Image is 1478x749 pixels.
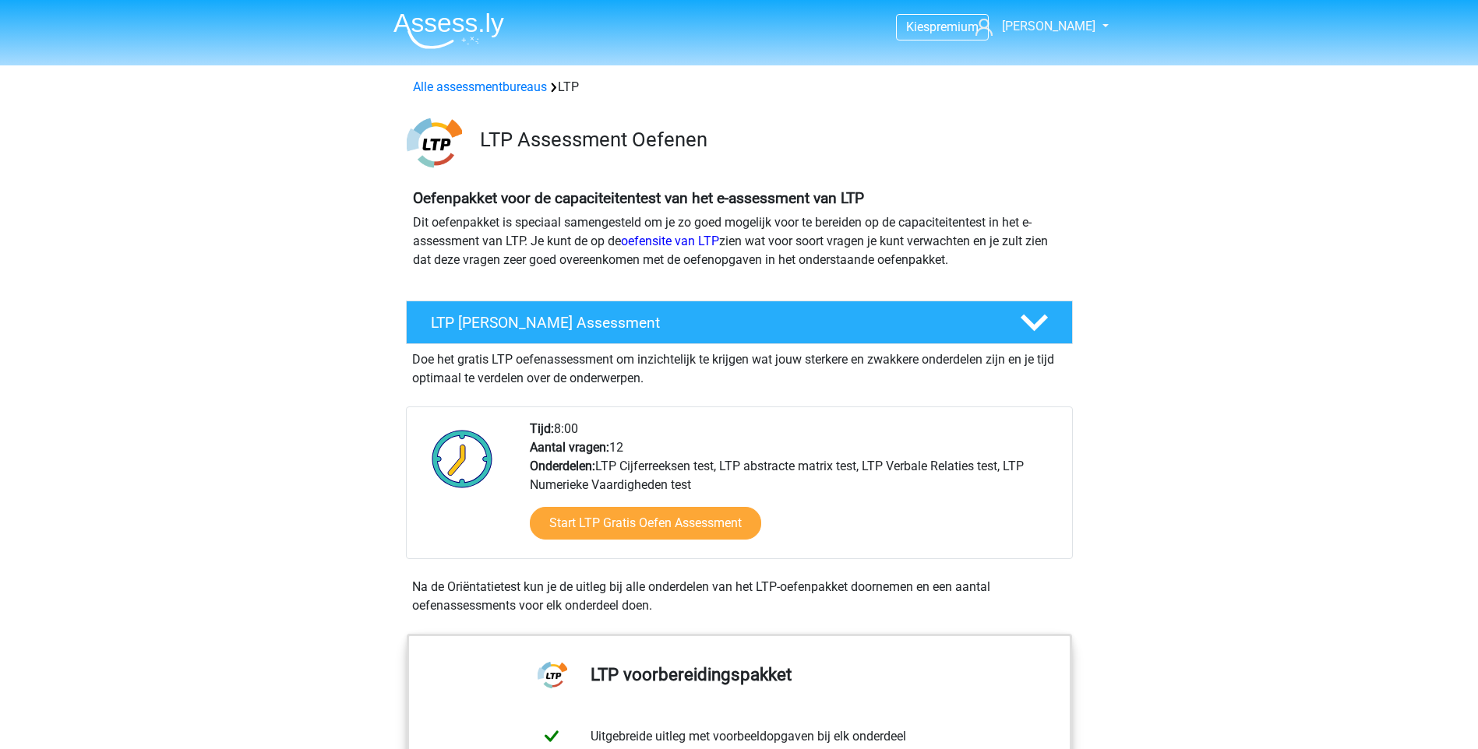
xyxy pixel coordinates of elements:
b: Onderdelen: [530,459,595,473]
div: LTP [407,78,1072,97]
b: Oefenpakket voor de capaciteitentest van het e-assessment van LTP [413,189,864,207]
h3: LTP Assessment Oefenen [480,128,1060,152]
b: Tijd: [530,421,554,436]
span: [PERSON_NAME] [1002,19,1095,33]
a: [PERSON_NAME] [969,17,1097,36]
img: ltp.png [407,115,462,171]
span: premium [929,19,979,34]
div: 8:00 12 LTP Cijferreeksen test, LTP abstracte matrix test, LTP Verbale Relaties test, LTP Numerie... [518,420,1071,558]
a: Kiespremium [897,16,988,37]
div: Na de Oriëntatietest kun je de uitleg bij alle onderdelen van het LTP-oefenpakket doornemen en ee... [406,578,1073,615]
h4: LTP [PERSON_NAME] Assessment [431,314,995,332]
a: Alle assessmentbureaus [413,79,547,94]
b: Aantal vragen: [530,440,609,455]
img: Klok [423,420,502,498]
p: Dit oefenpakket is speciaal samengesteld om je zo goed mogelijk voor te bereiden op de capaciteit... [413,213,1066,269]
div: Doe het gratis LTP oefenassessment om inzichtelijk te krijgen wat jouw sterkere en zwakkere onder... [406,344,1073,388]
a: Start LTP Gratis Oefen Assessment [530,507,761,540]
img: Assessly [393,12,504,49]
span: Kies [906,19,929,34]
a: LTP [PERSON_NAME] Assessment [400,301,1079,344]
a: oefensite van LTP [621,234,719,248]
